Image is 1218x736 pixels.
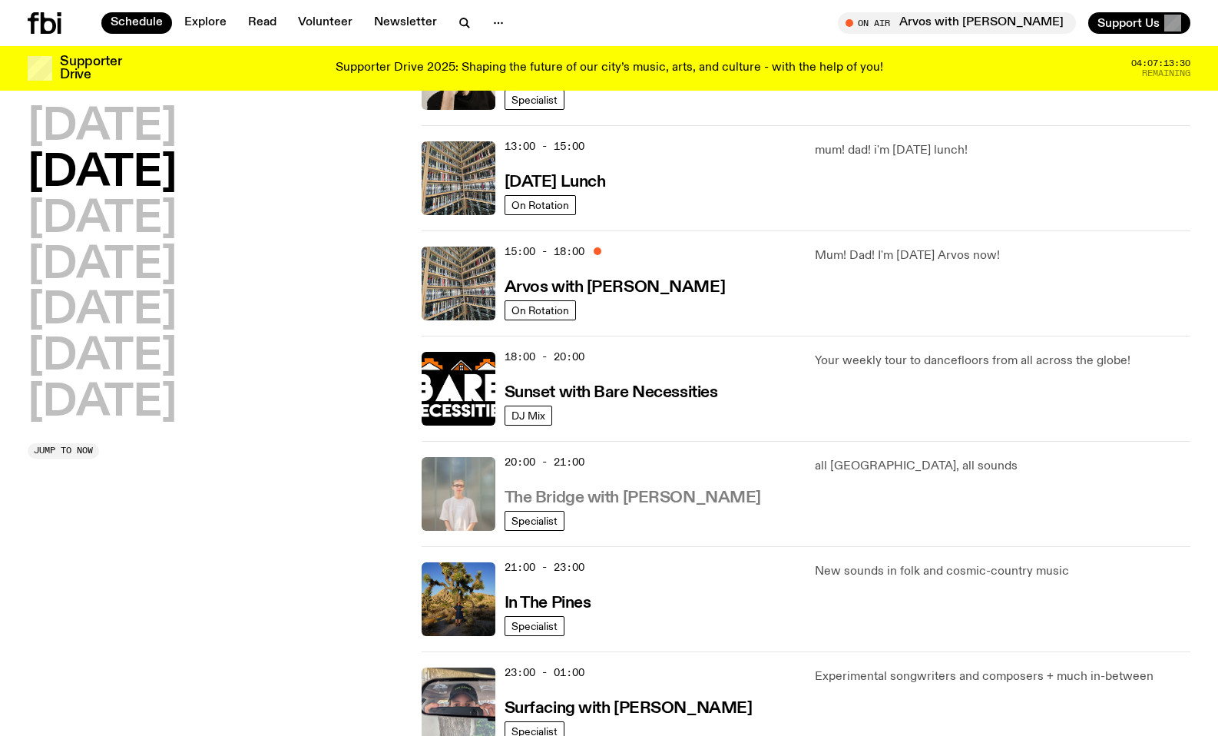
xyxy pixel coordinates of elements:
button: On AirArvos with [PERSON_NAME] [838,12,1076,34]
a: Read [239,12,286,34]
h3: The Bridge with [PERSON_NAME] [505,490,761,506]
a: On Rotation [505,195,576,215]
a: Schedule [101,12,172,34]
span: 21:00 - 23:00 [505,560,584,575]
span: 13:00 - 15:00 [505,139,584,154]
img: Mara stands in front of a frosted glass wall wearing a cream coloured t-shirt and black glasses. ... [422,457,495,531]
p: Supporter Drive 2025: Shaping the future of our city’s music, arts, and culture - with the help o... [336,61,883,75]
p: Experimental songwriters and composers + much in-between [815,668,1190,686]
span: 04:07:13:30 [1131,59,1190,68]
button: [DATE] [28,382,177,425]
p: all [GEOGRAPHIC_DATA], all sounds [815,457,1190,476]
span: DJ Mix [511,409,545,421]
a: Arvos with [PERSON_NAME] [505,277,725,296]
span: Specialist [511,515,558,526]
h3: In The Pines [505,595,591,612]
h3: Sunset with Bare Necessities [505,385,718,401]
p: Your weekly tour to dancefloors from all across the globe! [815,352,1190,370]
img: A corner shot of the fbi music library [422,247,495,320]
a: Specialist [505,616,564,636]
img: A corner shot of the fbi music library [422,141,495,215]
h3: [DATE] Lunch [505,174,606,191]
a: In The Pines [505,592,591,612]
button: [DATE] [28,290,177,333]
span: Jump to now [34,446,93,455]
button: [DATE] [28,106,177,149]
a: Explore [175,12,236,34]
span: 20:00 - 21:00 [505,455,584,469]
button: Support Us [1088,12,1190,34]
span: 18:00 - 20:00 [505,350,584,364]
span: On Rotation [511,199,569,211]
p: New sounds in folk and cosmic-country music [815,562,1190,581]
a: DJ Mix [505,406,552,426]
h3: Supporter Drive [60,55,121,81]
button: [DATE] [28,336,177,379]
button: [DATE] [28,198,177,241]
p: mum! dad! i'm [DATE] lunch! [815,141,1190,160]
a: Specialist [505,90,564,110]
a: On Rotation [505,300,576,320]
button: Jump to now [28,443,99,459]
h3: Surfacing with [PERSON_NAME] [505,701,753,717]
span: 23:00 - 01:00 [505,665,584,680]
span: Specialist [511,94,558,105]
a: Volunteer [289,12,362,34]
span: On Rotation [511,304,569,316]
img: Johanna stands in the middle distance amongst a desert scene with large cacti and trees. She is w... [422,562,495,636]
button: [DATE] [28,152,177,195]
span: Specialist [511,620,558,632]
span: 15:00 - 18:00 [505,244,584,259]
h3: Arvos with [PERSON_NAME] [505,280,725,296]
img: Bare Necessities [422,352,495,426]
a: Specialist [505,511,564,531]
a: The Bridge with [PERSON_NAME] [505,487,761,506]
a: Sunset with Bare Necessities [505,382,718,401]
p: Mum! Dad! I'm [DATE] Arvos now! [815,247,1190,265]
span: Remaining [1142,69,1190,78]
a: Newsletter [365,12,446,34]
a: [DATE] Lunch [505,171,606,191]
a: Surfacing with [PERSON_NAME] [505,698,753,717]
button: [DATE] [28,244,177,287]
span: Support Us [1097,16,1160,30]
